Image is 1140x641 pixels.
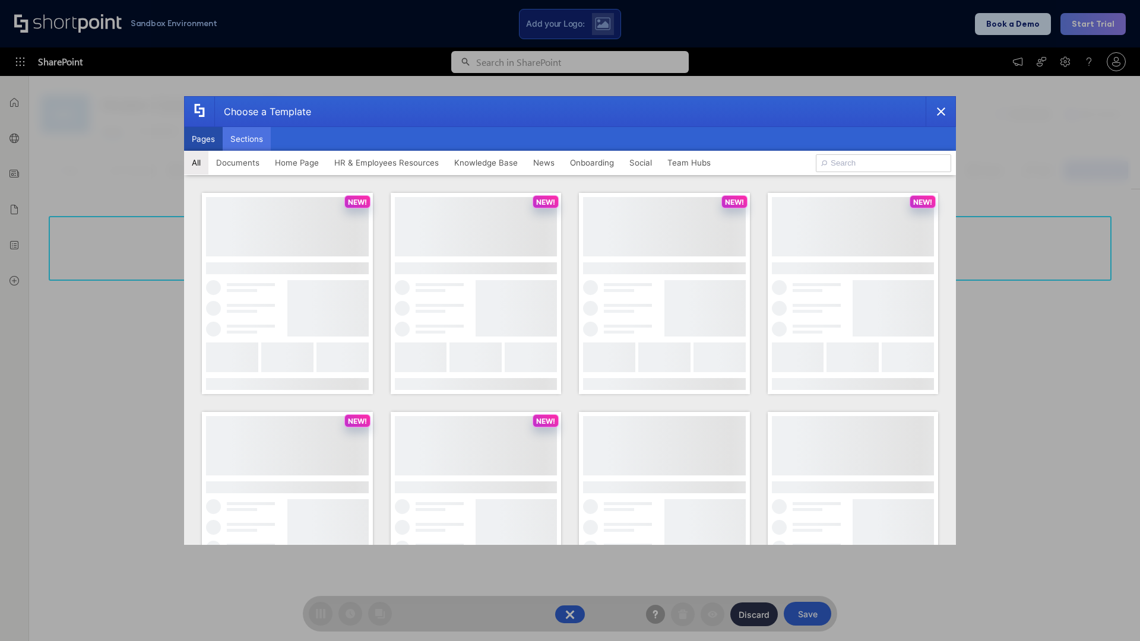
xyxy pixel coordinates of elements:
[348,417,367,426] p: NEW!
[816,154,951,172] input: Search
[184,127,223,151] button: Pages
[562,151,622,174] button: Onboarding
[536,198,555,207] p: NEW!
[525,151,562,174] button: News
[327,151,446,174] button: HR & Employees Resources
[536,417,555,426] p: NEW!
[267,151,327,174] button: Home Page
[214,97,311,126] div: Choose a Template
[660,151,718,174] button: Team Hubs
[208,151,267,174] button: Documents
[184,96,956,545] div: template selector
[913,198,932,207] p: NEW!
[184,151,208,174] button: All
[446,151,525,174] button: Knowledge Base
[223,127,271,151] button: Sections
[1081,584,1140,641] iframe: Chat Widget
[725,198,744,207] p: NEW!
[348,198,367,207] p: NEW!
[622,151,660,174] button: Social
